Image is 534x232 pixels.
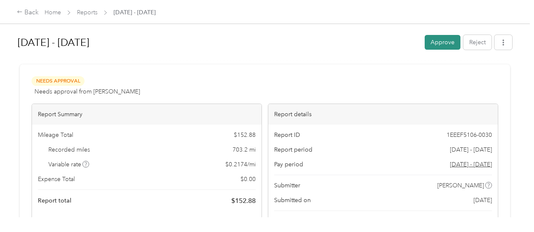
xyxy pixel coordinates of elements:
span: [DATE] - [DATE] [114,8,156,17]
span: $ 0.2174 / mi [225,160,256,169]
div: Report details [268,104,498,125]
span: Report period [274,145,312,154]
span: Mileage Total [38,131,73,139]
span: Approvers [274,217,303,226]
iframe: Everlance-gr Chat Button Frame [487,185,534,232]
span: You [481,217,491,226]
span: Go to pay period [450,160,492,169]
span: Needs Approval [32,76,85,86]
span: 703.2 mi [233,145,256,154]
span: 1EEEF5106-0030 [447,131,492,139]
span: Report total [38,196,71,205]
button: Approve [425,35,460,50]
span: Variable rate [48,160,90,169]
span: $ 152.88 [234,131,256,139]
span: Submitter [274,181,300,190]
span: Recorded miles [48,145,90,154]
span: [DATE] - [DATE] [450,145,492,154]
span: Expense Total [38,175,75,184]
span: $ 0.00 [241,175,256,184]
span: Submitted on [274,196,311,205]
span: Pay period [274,160,303,169]
a: Reports [77,9,98,16]
span: Needs approval from [PERSON_NAME] [34,87,140,96]
button: Reject [463,35,492,50]
a: Home [45,9,61,16]
span: [DATE] [473,196,492,205]
div: Back [17,8,39,18]
span: [PERSON_NAME] [437,181,484,190]
h1: Sep 1 - 30, 2025 [18,32,419,53]
span: Report ID [274,131,300,139]
span: $ 152.88 [231,196,256,206]
div: Report Summary [32,104,262,125]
